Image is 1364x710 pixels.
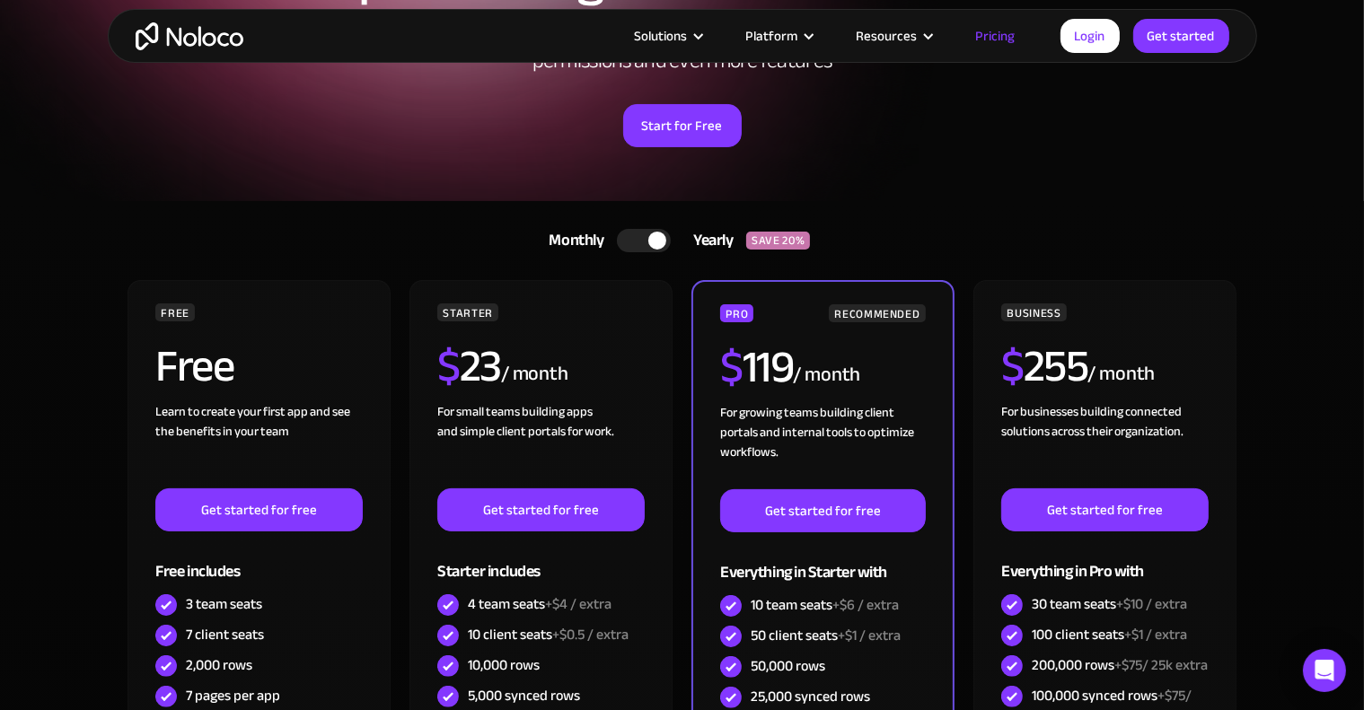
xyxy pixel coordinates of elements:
[720,345,793,390] h2: 119
[1124,621,1187,648] span: +$1 / extra
[1032,594,1187,614] div: 30 team seats
[954,24,1038,48] a: Pricing
[635,24,688,48] div: Solutions
[1116,591,1187,618] span: +$10 / extra
[720,403,925,489] div: For growing teams building client portals and internal tools to optimize workflows.
[437,303,497,321] div: STARTER
[671,227,746,254] div: Yearly
[155,344,233,389] h2: Free
[468,625,629,644] div: 10 client seats
[155,488,362,531] a: Get started for free
[527,227,618,254] div: Monthly
[720,489,925,532] a: Get started for free
[437,488,644,531] a: Get started for free
[437,402,644,488] div: For small teams building apps and simple client portals for work. ‍
[1032,625,1187,644] div: 100 client seats
[501,360,568,389] div: / month
[746,232,810,250] div: SAVE 20%
[751,687,870,706] div: 25,000 synced rows
[746,24,798,48] div: Platform
[1001,488,1208,531] a: Get started for free
[323,23,1042,74] h2: Use Noloco for Free. Upgrade to increase record limits, enable data sources, enhance permissions ...
[720,304,753,322] div: PRO
[834,24,954,48] div: Resources
[468,594,612,614] div: 4 team seats
[186,686,280,706] div: 7 pages per app
[751,656,825,676] div: 50,000 rows
[1032,655,1208,675] div: 200,000 rows
[155,531,362,590] div: Free includes
[437,324,460,408] span: $
[1087,360,1155,389] div: / month
[720,325,743,409] span: $
[1303,649,1346,692] div: Open Intercom Messenger
[552,621,629,648] span: +$0.5 / extra
[829,304,925,322] div: RECOMMENDED
[468,655,540,675] div: 10,000 rows
[1001,531,1208,590] div: Everything in Pro with
[1001,344,1087,389] h2: 255
[186,625,264,644] div: 7 client seats
[857,24,918,48] div: Resources
[612,24,724,48] div: Solutions
[468,686,580,706] div: 5,000 synced rows
[623,104,742,147] a: Start for Free
[751,595,899,615] div: 10 team seats
[1114,652,1208,679] span: +$75/ 25k extra
[186,655,252,675] div: 2,000 rows
[720,532,925,591] div: Everything in Starter with
[1133,19,1229,53] a: Get started
[155,303,195,321] div: FREE
[1060,19,1120,53] a: Login
[1001,402,1208,488] div: For businesses building connected solutions across their organization. ‍
[1001,324,1024,408] span: $
[1001,303,1066,321] div: BUSINESS
[136,22,243,50] a: home
[793,361,860,390] div: / month
[155,402,362,488] div: Learn to create your first app and see the benefits in your team ‍
[838,622,901,649] span: +$1 / extra
[832,592,899,618] span: +$6 / extra
[437,531,644,590] div: Starter includes
[724,24,834,48] div: Platform
[751,626,901,645] div: 50 client seats
[545,591,612,618] span: +$4 / extra
[186,594,262,614] div: 3 team seats
[437,344,501,389] h2: 23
